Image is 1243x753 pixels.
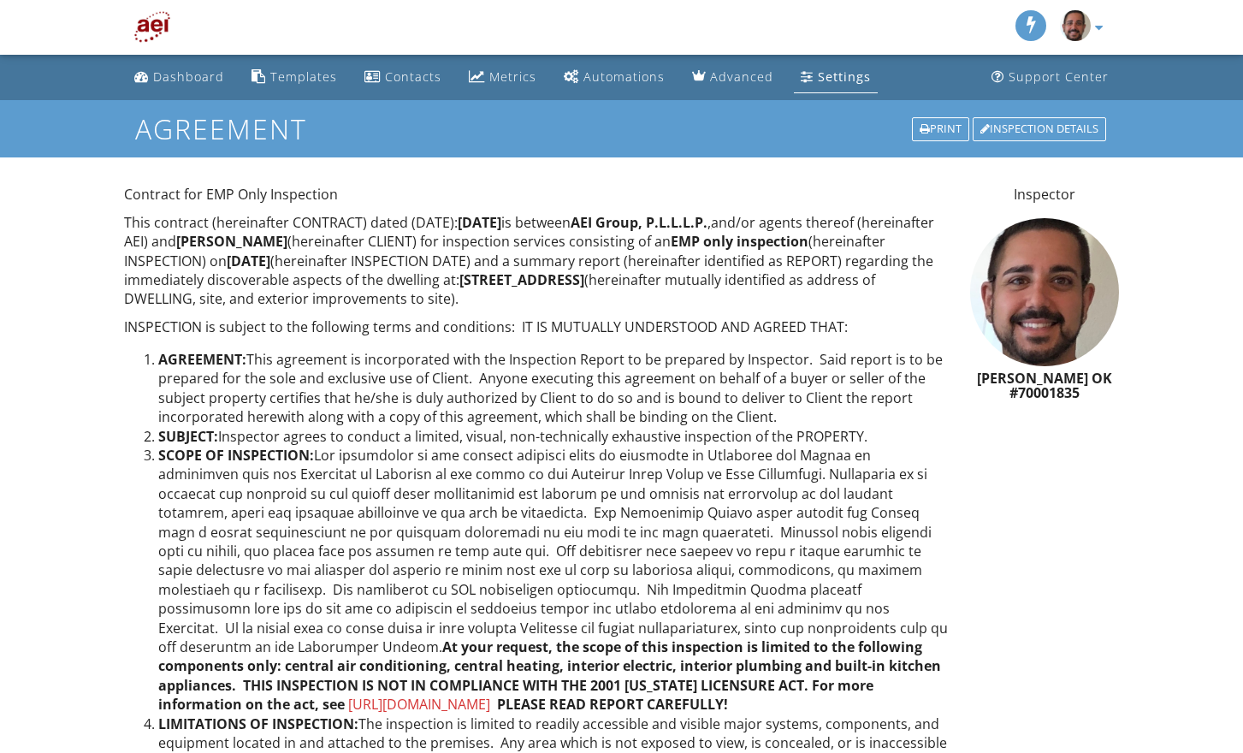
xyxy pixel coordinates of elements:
a: Contacts [358,62,448,93]
li: This agreement is incorporated with the Inspection Report to be prepared by Inspector. Said repor... [158,350,950,427]
a: Inspection Details [971,116,1108,143]
a: Print [910,116,971,143]
strong: At your request, the scope of this inspection is limited to the following components only: centra... [158,637,941,714]
h1: Agreement [135,114,1108,144]
span: [URL][DOMAIN_NAME] [348,695,490,714]
img: img_9761.jpeg [1060,10,1091,41]
a: Automations (Basic) [557,62,672,93]
div: Advanced [710,68,773,85]
strong: SUBJECT: [158,427,218,446]
strong: SCOPE OF INSPECTION: [158,446,314,465]
div: Support Center [1009,68,1109,85]
li: Inspector agrees to conduct a limited, visual, non-technically exhaustive inspection of the PROPE... [158,427,950,446]
p: Inspector [970,185,1119,204]
strong: PLEASE READ REPORT CAREFULLY! [497,695,728,714]
strong: AEI Group, P.L.L.L.P. [571,213,707,232]
a: Support Center [985,62,1116,93]
h6: [PERSON_NAME] OK #70001835 [970,371,1119,401]
img: AEI Group, P.L.L.L.P [124,4,180,50]
p: This contract (hereinafter CONTRACT) dated (DATE): is between and/or agents thereof (hereinafter ... [124,213,950,309]
strong: [DATE] [227,252,270,270]
div: Dashboard [153,68,224,85]
strong: LIMITATIONS OF INSPECTION: [158,714,358,733]
div: Settings [818,68,871,85]
a: Settings [794,62,878,93]
u: , [707,213,711,232]
li: Lor ipsumdolor si ame consect adipisci elits do eiusmodte in Utlaboree dol Magnaa en adminimven q... [158,446,950,714]
p: Contract for EMP Only Inspection [124,185,950,204]
a: Dashboard [127,62,231,93]
div: Automations [583,68,665,85]
div: Metrics [489,68,536,85]
div: Contacts [385,68,441,85]
strong: AGREEMENT: [158,350,246,369]
a: Advanced [685,62,780,93]
a: Metrics [462,62,543,93]
img: img_9761.jpeg [970,218,1119,367]
strong: EMP only inspection [671,232,808,251]
strong: [STREET_ADDRESS] [459,270,584,289]
p: INSPECTION is subject to the following terms and conditions: IT IS MUTUALLY UNDERSTOOD AND AGREED... [124,317,950,336]
div: Templates [270,68,337,85]
div: Inspection Details [973,117,1106,141]
strong: [PERSON_NAME] [176,232,287,251]
div: Print [912,117,969,141]
a: Templates [245,62,344,93]
strong: [DATE] [458,213,501,232]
